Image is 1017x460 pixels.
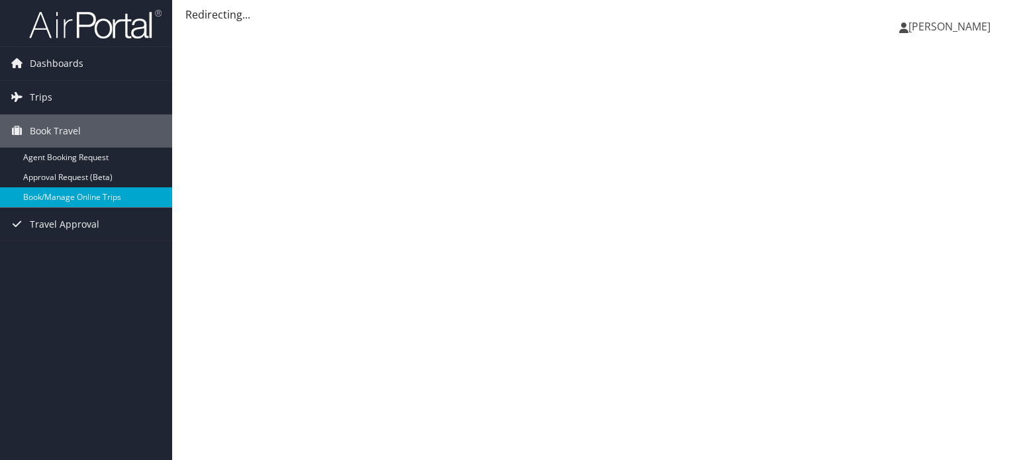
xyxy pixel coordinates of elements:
[30,208,99,241] span: Travel Approval
[29,9,162,40] img: airportal-logo.png
[30,47,83,80] span: Dashboards
[30,115,81,148] span: Book Travel
[899,7,1004,46] a: [PERSON_NAME]
[185,7,1004,23] div: Redirecting...
[30,81,52,114] span: Trips
[908,19,991,34] span: [PERSON_NAME]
